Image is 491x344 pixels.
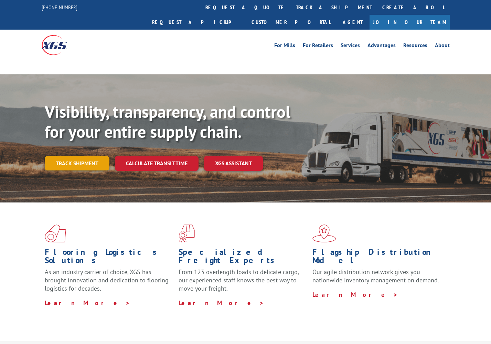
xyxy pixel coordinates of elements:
[246,15,336,30] a: Customer Portal
[179,299,264,307] a: Learn More >
[179,248,307,268] h1: Specialized Freight Experts
[312,248,441,268] h1: Flagship Distribution Model
[45,248,173,268] h1: Flooring Logistics Solutions
[45,268,169,292] span: As an industry carrier of choice, XGS has brought innovation and dedication to flooring logistics...
[303,43,333,50] a: For Retailers
[45,156,109,170] a: Track shipment
[115,156,199,171] a: Calculate transit time
[312,291,398,299] a: Learn More >
[336,15,370,30] a: Agent
[179,268,307,299] p: From 123 overlength loads to delicate cargo, our experienced staff knows the best way to move you...
[179,225,195,242] img: xgs-icon-focused-on-flooring-red
[403,43,427,50] a: Resources
[42,4,77,11] a: [PHONE_NUMBER]
[435,43,450,50] a: About
[274,43,295,50] a: For Mills
[312,225,336,242] img: xgs-icon-flagship-distribution-model-red
[341,43,360,50] a: Services
[312,268,439,284] span: Our agile distribution network gives you nationwide inventory management on demand.
[45,101,290,142] b: Visibility, transparency, and control for your entire supply chain.
[45,225,66,242] img: xgs-icon-total-supply-chain-intelligence-red
[370,15,450,30] a: Join Our Team
[367,43,396,50] a: Advantages
[147,15,246,30] a: Request a pickup
[45,299,130,307] a: Learn More >
[204,156,263,171] a: XGS ASSISTANT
